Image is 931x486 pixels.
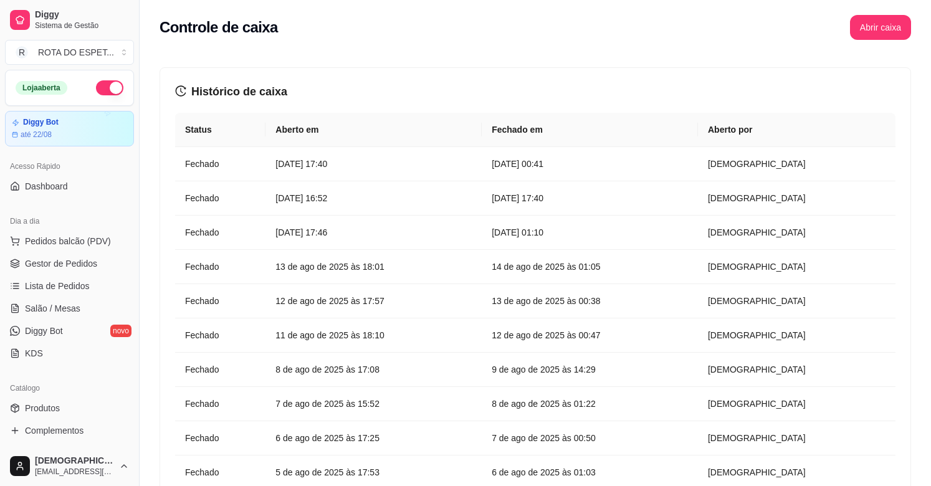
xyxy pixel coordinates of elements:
[185,328,255,342] article: Fechado
[25,347,43,360] span: KDS
[5,231,134,251] button: Pedidos balcão (PDV)
[5,343,134,363] a: KDS
[275,226,472,239] article: [DATE] 17:46
[16,46,28,59] span: R
[35,455,114,467] span: [DEMOGRAPHIC_DATA]
[25,325,63,337] span: Diggy Bot
[38,46,114,59] div: ROTA DO ESPET ...
[275,260,472,274] article: 13 de ago de 2025 às 18:01
[5,211,134,231] div: Dia a dia
[492,465,688,479] article: 6 de ago de 2025 às 01:03
[492,363,688,376] article: 9 de ago de 2025 às 14:29
[25,257,97,270] span: Gestor de Pedidos
[275,397,472,411] article: 7 de ago de 2025 às 15:52
[275,328,472,342] article: 11 de ago de 2025 às 18:10
[16,81,67,95] div: Loja aberta
[35,467,114,477] span: [EMAIL_ADDRESS][DOMAIN_NAME]
[275,294,472,308] article: 12 de ago de 2025 às 17:57
[185,397,255,411] article: Fechado
[25,424,84,437] span: Complementos
[5,298,134,318] a: Salão / Mesas
[698,284,895,318] td: [DEMOGRAPHIC_DATA]
[5,176,134,196] a: Dashboard
[5,156,134,176] div: Acesso Rápido
[25,280,90,292] span: Lista de Pedidos
[698,387,895,421] td: [DEMOGRAPHIC_DATA]
[275,363,472,376] article: 8 de ago de 2025 às 17:08
[492,226,688,239] article: [DATE] 01:10
[275,191,472,205] article: [DATE] 16:52
[482,113,698,147] th: Fechado em
[5,378,134,398] div: Catálogo
[698,250,895,284] td: [DEMOGRAPHIC_DATA]
[185,226,255,239] article: Fechado
[175,83,895,100] h3: Histórico de caixa
[698,318,895,353] td: [DEMOGRAPHIC_DATA]
[35,21,129,31] span: Sistema de Gestão
[185,260,255,274] article: Fechado
[5,276,134,296] a: Lista de Pedidos
[698,181,895,216] td: [DEMOGRAPHIC_DATA]
[160,17,278,37] h2: Controle de caixa
[25,235,111,247] span: Pedidos balcão (PDV)
[275,157,472,171] article: [DATE] 17:40
[5,321,134,341] a: Diggy Botnovo
[5,421,134,441] a: Complementos
[492,328,688,342] article: 12 de ago de 2025 às 00:47
[185,294,255,308] article: Fechado
[185,157,255,171] article: Fechado
[25,302,80,315] span: Salão / Mesas
[492,191,688,205] article: [DATE] 17:40
[21,130,52,140] article: até 22/08
[492,294,688,308] article: 13 de ago de 2025 às 00:38
[275,465,472,479] article: 5 de ago de 2025 às 17:53
[265,113,482,147] th: Aberto em
[698,216,895,250] td: [DEMOGRAPHIC_DATA]
[35,9,129,21] span: Diggy
[275,431,472,445] article: 6 de ago de 2025 às 17:25
[185,191,255,205] article: Fechado
[492,431,688,445] article: 7 de ago de 2025 às 00:50
[850,15,911,40] button: Abrir caixa
[175,113,265,147] th: Status
[698,421,895,455] td: [DEMOGRAPHIC_DATA]
[5,451,134,481] button: [DEMOGRAPHIC_DATA][EMAIL_ADDRESS][DOMAIN_NAME]
[175,85,186,97] span: history
[5,5,134,35] a: DiggySistema de Gestão
[185,431,255,445] article: Fechado
[25,402,60,414] span: Produtos
[5,40,134,65] button: Select a team
[492,157,688,171] article: [DATE] 00:41
[23,118,59,127] article: Diggy Bot
[698,353,895,387] td: [DEMOGRAPHIC_DATA]
[185,465,255,479] article: Fechado
[25,180,68,193] span: Dashboard
[492,397,688,411] article: 8 de ago de 2025 às 01:22
[5,398,134,418] a: Produtos
[5,111,134,146] a: Diggy Botaté 22/08
[185,363,255,376] article: Fechado
[492,260,688,274] article: 14 de ago de 2025 às 01:05
[96,80,123,95] button: Alterar Status
[698,113,895,147] th: Aberto por
[698,147,895,181] td: [DEMOGRAPHIC_DATA]
[5,254,134,274] a: Gestor de Pedidos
